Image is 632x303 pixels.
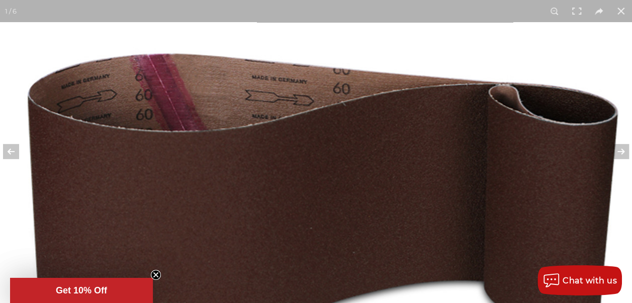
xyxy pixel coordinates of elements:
button: Chat with us [537,265,622,295]
span: Chat with us [563,276,617,285]
div: Get 10% OffClose teaser [10,278,153,303]
button: Close teaser [151,270,161,280]
span: Get 10% Off [56,285,107,295]
button: Next (arrow right) [597,126,632,177]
